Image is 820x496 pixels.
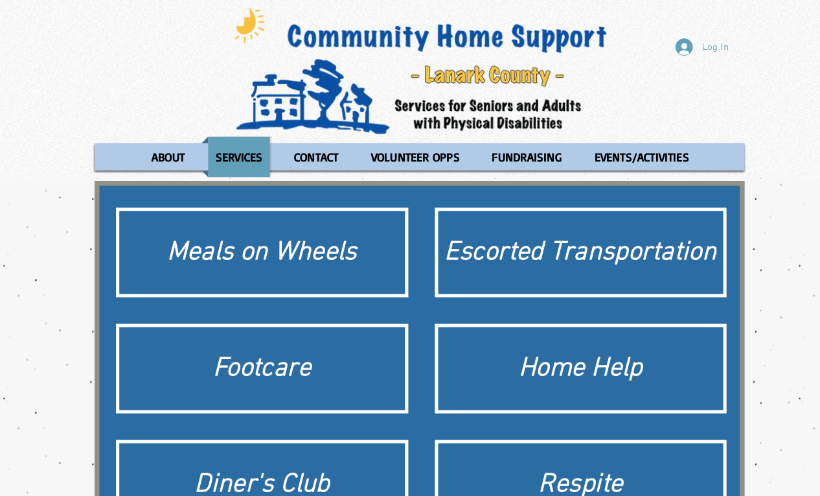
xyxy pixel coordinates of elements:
[205,134,262,173] p: SERVICES
[113,203,399,290] a: Meals on Wheels
[425,316,711,404] a: Home Help
[135,134,194,173] a: ABOUT
[681,40,716,53] span: Log In
[93,134,727,173] nav: Site
[651,34,721,58] button: Log In
[435,342,701,379] div: Home Help
[123,342,389,379] div: Footcare
[475,134,554,173] p: FUNDRAISING
[425,203,711,290] a: Escorted Transportation
[348,134,464,173] a: VOLUNTEER OPPS
[142,134,187,173] p: ABOUT
[435,229,701,265] div: Escorted Transportation
[575,134,679,173] p: EVENTS/ACTIVITIES
[273,134,345,173] a: CONTACT
[282,134,337,173] p: CONTACT
[435,456,701,492] div: Respite
[113,316,399,404] a: Footcare
[197,134,270,173] a: SERVICES
[123,456,389,492] div: Diner's Club
[565,134,689,173] a: EVENTS/ACTIVITIES
[467,134,562,173] a: FUNDRAISING
[357,134,455,173] p: VOLUNTEER OPPS
[123,229,389,265] div: Meals on Wheels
